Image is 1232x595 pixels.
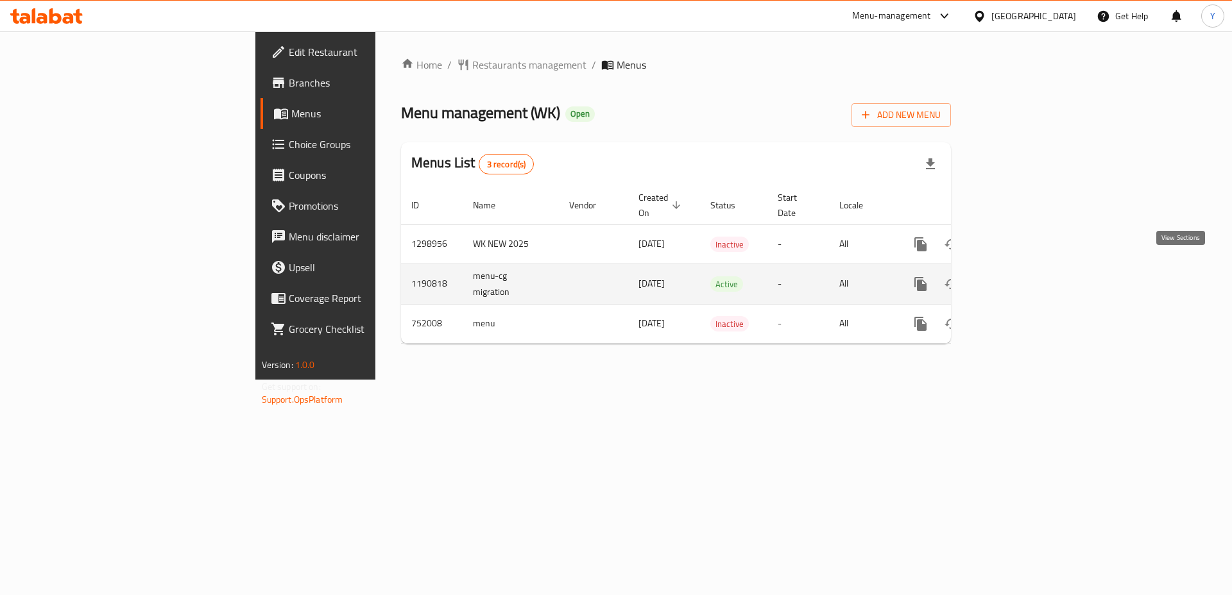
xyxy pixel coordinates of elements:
[569,197,613,213] span: Vendor
[710,316,749,331] div: Inactive
[991,9,1076,23] div: [GEOGRAPHIC_DATA]
[473,197,512,213] span: Name
[401,186,1039,344] table: enhanced table
[261,314,461,344] a: Grocery Checklist
[261,67,461,98] a: Branches
[767,264,829,304] td: -
[261,221,461,252] a: Menu disclaimer
[289,75,451,90] span: Branches
[401,57,951,72] nav: breadcrumb
[472,57,586,72] span: Restaurants management
[592,57,596,72] li: /
[638,275,665,292] span: [DATE]
[710,277,743,292] span: Active
[638,235,665,252] span: [DATE]
[829,304,895,343] td: All
[411,197,436,213] span: ID
[463,264,559,304] td: menu-cg migration
[289,290,451,306] span: Coverage Report
[851,103,951,127] button: Add New Menu
[905,308,936,339] button: more
[463,224,559,264] td: WK NEW 2025
[638,315,665,331] span: [DATE]
[262,391,343,408] a: Support.OpsPlatform
[617,57,646,72] span: Menus
[936,229,967,260] button: Change Status
[411,153,534,174] h2: Menus List
[289,321,451,337] span: Grocery Checklist
[457,57,586,72] a: Restaurants management
[839,197,880,213] span: Locale
[289,229,451,244] span: Menu disclaimer
[261,252,461,283] a: Upsell
[289,260,451,275] span: Upsell
[852,8,931,24] div: Menu-management
[261,129,461,160] a: Choice Groups
[767,304,829,343] td: -
[710,237,749,252] span: Inactive
[479,154,535,174] div: Total records count
[295,356,315,373] span: 1.0.0
[261,190,461,221] a: Promotions
[289,198,451,214] span: Promotions
[895,186,1039,225] th: Actions
[262,356,293,373] span: Version:
[1210,9,1215,23] span: Y
[565,108,595,119] span: Open
[479,158,534,171] span: 3 record(s)
[905,269,936,299] button: more
[261,160,461,190] a: Coupons
[862,107,941,123] span: Add New Menu
[915,149,946,180] div: Export file
[767,224,829,264] td: -
[710,317,749,331] span: Inactive
[710,197,752,213] span: Status
[261,98,461,129] a: Menus
[936,308,967,339] button: Change Status
[289,167,451,183] span: Coupons
[289,137,451,152] span: Choice Groups
[261,283,461,314] a: Coverage Report
[905,229,936,260] button: more
[638,190,685,221] span: Created On
[262,378,321,395] span: Get support on:
[289,44,451,60] span: Edit Restaurant
[565,106,595,122] div: Open
[401,98,560,127] span: Menu management ( WK )
[778,190,814,221] span: Start Date
[829,264,895,304] td: All
[463,304,559,343] td: menu
[261,37,461,67] a: Edit Restaurant
[936,269,967,299] button: Change Status
[291,106,451,121] span: Menus
[710,276,743,292] div: Active
[829,224,895,264] td: All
